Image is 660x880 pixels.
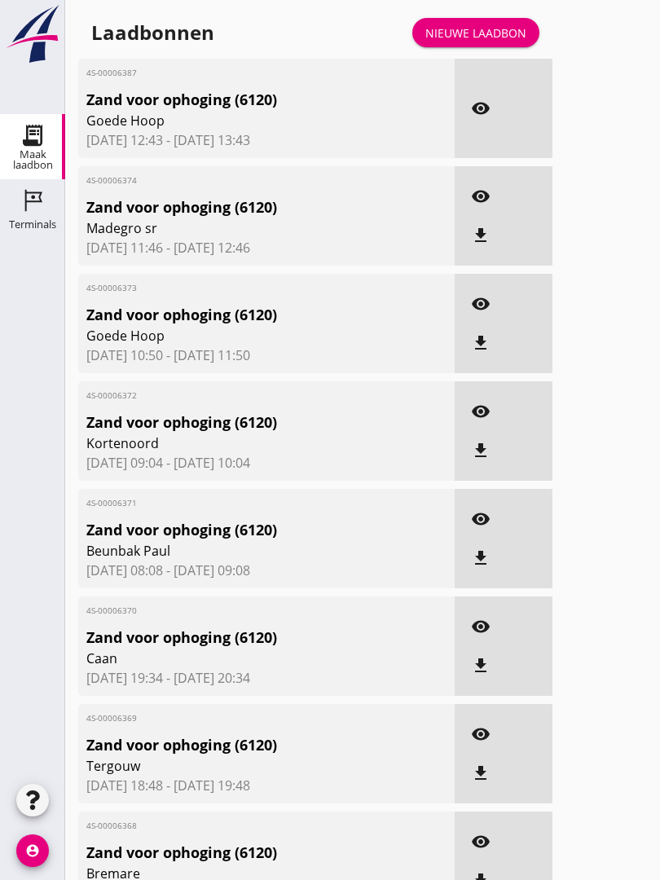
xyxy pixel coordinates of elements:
[16,834,49,867] i: account_circle
[471,617,491,636] i: visibility
[86,453,447,473] span: [DATE] 09:04 - [DATE] 10:04
[471,724,491,744] i: visibility
[86,196,386,218] span: Zand voor ophoging (6120)
[86,304,386,326] span: Zand voor ophoging (6120)
[86,282,386,294] span: 4S-00006373
[86,820,386,832] span: 4S-00006368
[471,187,491,206] i: visibility
[86,111,386,130] span: Goede Hoop
[471,509,491,529] i: visibility
[86,776,447,795] span: [DATE] 18:48 - [DATE] 19:48
[86,345,447,365] span: [DATE] 10:50 - [DATE] 11:50
[471,294,491,314] i: visibility
[471,656,491,675] i: file_download
[91,20,214,46] div: Laadbonnen
[86,411,386,433] span: Zand voor ophoging (6120)
[86,712,386,724] span: 4S-00006369
[471,99,491,118] i: visibility
[86,627,386,649] span: Zand voor ophoging (6120)
[86,218,386,238] span: Madegro sr
[471,226,491,245] i: file_download
[86,433,386,453] span: Kortenoord
[471,333,491,353] i: file_download
[86,389,386,402] span: 4S-00006372
[86,541,386,561] span: Beunbak Paul
[86,67,386,79] span: 4S-00006387
[86,561,447,580] span: [DATE] 08:08 - [DATE] 09:08
[86,174,386,187] span: 4S-00006374
[471,763,491,783] i: file_download
[86,497,386,509] span: 4S-00006371
[86,756,386,776] span: Tergouw
[86,89,386,111] span: Zand voor ophoging (6120)
[86,605,386,617] span: 4S-00006370
[425,24,526,42] div: Nieuwe laadbon
[86,734,386,756] span: Zand voor ophoging (6120)
[471,548,491,568] i: file_download
[9,219,56,230] div: Terminals
[471,832,491,851] i: visibility
[86,649,386,668] span: Caan
[86,326,386,345] span: Goede Hoop
[86,130,447,150] span: [DATE] 12:43 - [DATE] 13:43
[3,4,62,64] img: logo-small.a267ee39.svg
[86,842,386,864] span: Zand voor ophoging (6120)
[86,519,386,541] span: Zand voor ophoging (6120)
[86,668,447,688] span: [DATE] 19:34 - [DATE] 20:34
[471,441,491,460] i: file_download
[471,402,491,421] i: visibility
[412,18,539,47] a: Nieuwe laadbon
[86,238,447,257] span: [DATE] 11:46 - [DATE] 12:46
